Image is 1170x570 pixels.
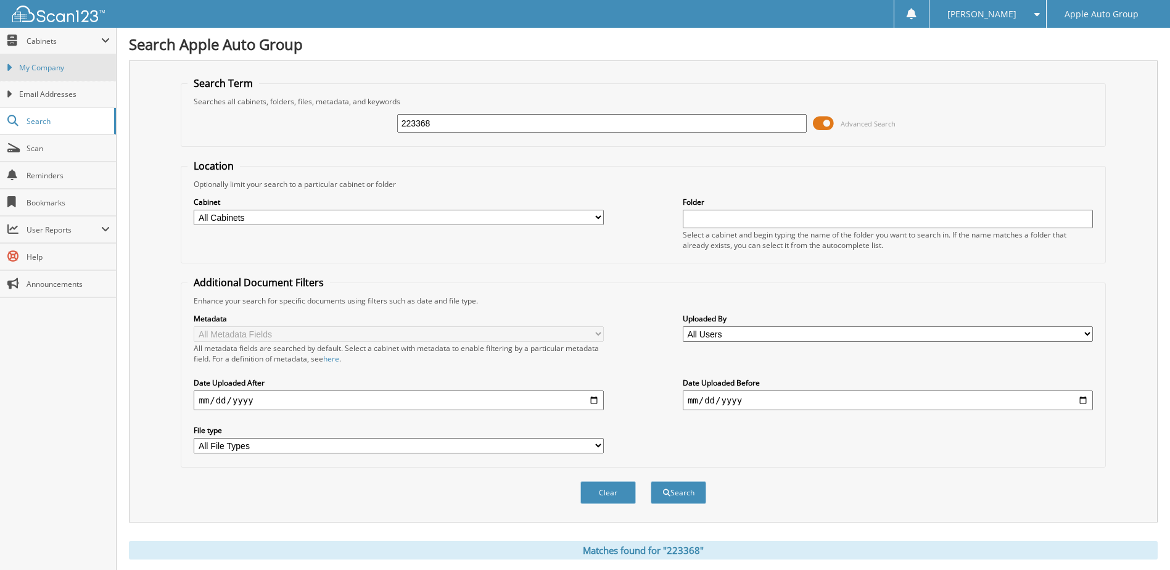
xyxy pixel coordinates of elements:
[323,353,339,364] a: here
[129,541,1158,560] div: Matches found for "223368"
[194,425,604,436] label: File type
[27,197,110,208] span: Bookmarks
[12,6,105,22] img: scan123-logo-white.svg
[187,295,1098,306] div: Enhance your search for specific documents using filters such as date and file type.
[194,378,604,388] label: Date Uploaded After
[187,96,1098,107] div: Searches all cabinets, folders, files, metadata, and keywords
[841,119,896,128] span: Advanced Search
[194,197,604,207] label: Cabinet
[683,313,1093,324] label: Uploaded By
[27,116,108,126] span: Search
[194,313,604,324] label: Metadata
[683,390,1093,410] input: end
[651,481,706,504] button: Search
[19,62,110,73] span: My Company
[194,343,604,364] div: All metadata fields are searched by default. Select a cabinet with metadata to enable filtering b...
[580,481,636,504] button: Clear
[187,76,259,90] legend: Search Term
[27,36,101,46] span: Cabinets
[683,378,1093,388] label: Date Uploaded Before
[1065,10,1139,18] span: Apple Auto Group
[19,89,110,100] span: Email Addresses
[947,10,1016,18] span: [PERSON_NAME]
[27,143,110,154] span: Scan
[129,34,1158,54] h1: Search Apple Auto Group
[27,170,110,181] span: Reminders
[187,179,1098,189] div: Optionally limit your search to a particular cabinet or folder
[1108,511,1170,570] iframe: Chat Widget
[187,276,330,289] legend: Additional Document Filters
[187,159,240,173] legend: Location
[27,225,101,235] span: User Reports
[683,197,1093,207] label: Folder
[194,390,604,410] input: start
[683,229,1093,250] div: Select a cabinet and begin typing the name of the folder you want to search in. If the name match...
[27,252,110,262] span: Help
[27,279,110,289] span: Announcements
